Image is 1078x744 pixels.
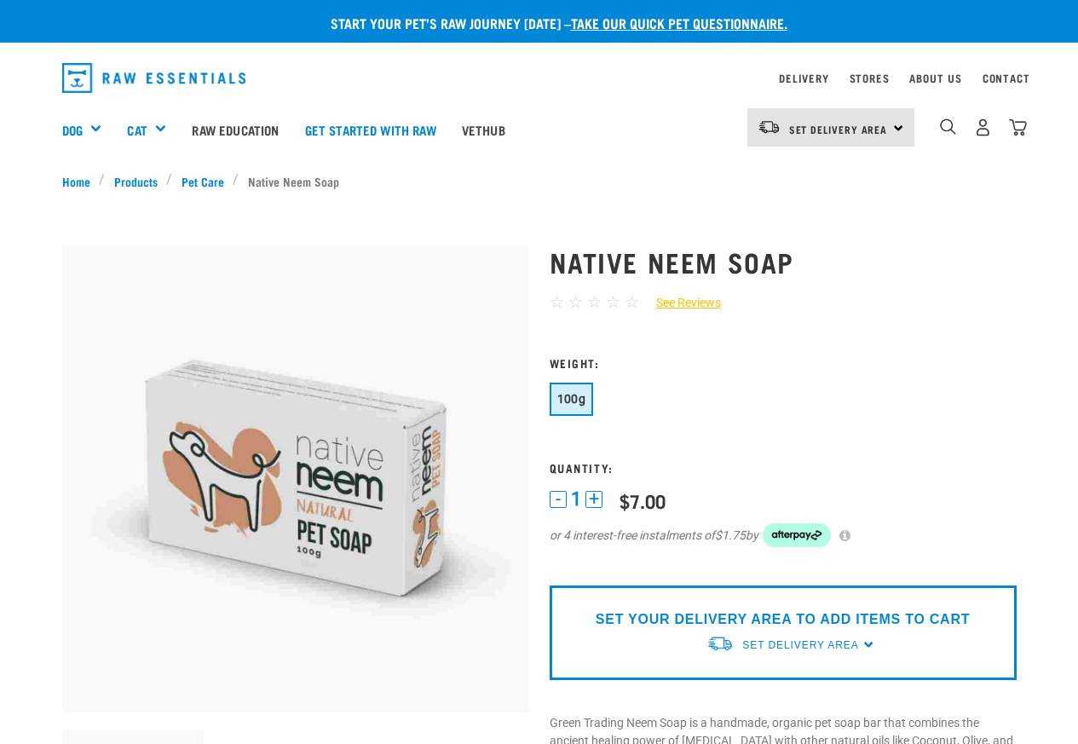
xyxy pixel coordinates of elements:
[62,172,1017,190] nav: breadcrumbs
[940,118,956,135] img: home-icon-1@2x.png
[779,75,828,81] a: Delivery
[172,172,233,190] a: Pet Care
[62,120,83,140] a: Dog
[550,292,564,312] span: ☆
[62,245,529,712] img: Organic neem pet soap bar 100g green trading
[49,56,1030,100] nav: dropdown navigation
[606,292,620,312] span: ☆
[742,639,858,651] span: Set Delivery Area
[62,172,100,190] a: Home
[571,19,787,26] a: take our quick pet questionnaire.
[625,292,639,312] span: ☆
[758,119,781,135] img: van-moving.png
[909,75,961,81] a: About Us
[974,118,992,136] img: user.png
[620,490,666,511] div: $7.00
[585,491,602,508] button: +
[550,491,567,508] button: -
[550,461,1017,474] h3: Quantity:
[983,75,1030,81] a: Contact
[292,95,449,164] a: Get started with Raw
[449,95,518,164] a: Vethub
[62,63,246,93] img: Raw Essentials Logo
[763,523,831,547] img: Afterpay
[179,95,291,164] a: Raw Education
[127,120,147,140] a: Cat
[850,75,890,81] a: Stores
[550,383,594,416] button: 100g
[568,292,583,312] span: ☆
[557,392,586,406] span: 100g
[550,356,1017,369] h3: Weight:
[715,527,746,545] span: $1.75
[596,609,970,630] p: SET YOUR DELIVERY AREA TO ADD ITEMS TO CART
[550,246,1017,277] h1: Native Neem Soap
[105,172,166,190] a: Products
[571,490,581,508] span: 1
[550,523,1017,547] div: or 4 interest-free instalments of by
[587,292,602,312] span: ☆
[639,294,721,312] a: See Reviews
[1009,118,1027,136] img: home-icon@2x.png
[706,635,734,653] img: van-moving.png
[789,126,888,132] span: Set Delivery Area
